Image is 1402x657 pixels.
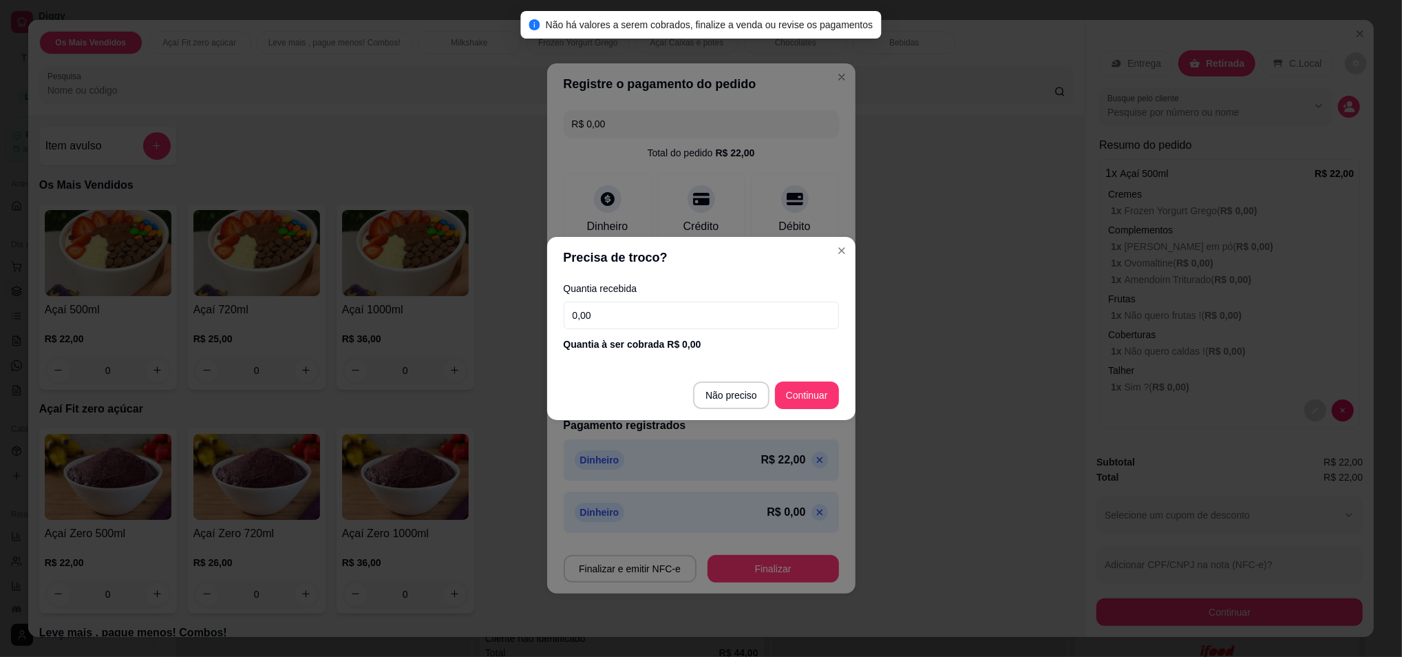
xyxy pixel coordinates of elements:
[564,284,839,293] label: Quantia recebida
[775,382,839,409] button: Continuar
[546,19,873,30] span: Não há valores a serem cobrados, finalize a venda ou revise os pagamentos
[693,382,769,409] button: Não preciso
[831,240,853,262] button: Close
[547,237,856,278] header: Precisa de troco?
[529,19,540,30] span: info-circle
[564,337,839,351] div: Quantia à ser cobrada R$ 0,00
